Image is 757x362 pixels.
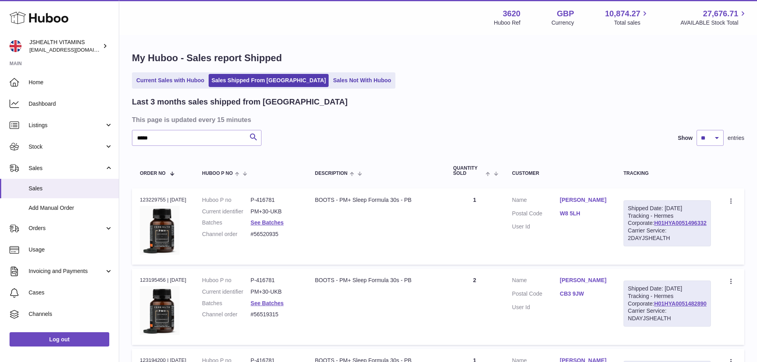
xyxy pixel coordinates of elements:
dt: Channel order [202,230,251,238]
span: Orders [29,225,105,232]
a: Current Sales with Huboo [134,74,207,87]
div: Carrier Service: 2DAYJSHEALTH [628,227,707,242]
a: [PERSON_NAME] [560,196,608,204]
a: See Batches [251,300,284,306]
a: 10,874.27 Total sales [605,8,649,27]
span: Stock [29,143,105,151]
span: [EMAIL_ADDRESS][DOMAIN_NAME] [29,46,117,53]
h1: My Huboo - Sales report Shipped [132,52,744,64]
dd: PM+30-UKB [251,288,299,296]
dt: Postal Code [512,210,560,219]
dt: Batches [202,219,251,226]
a: Log out [10,332,109,347]
a: H01HYA0051496332 [654,220,707,226]
span: Quantity Sold [453,166,484,176]
dt: User Id [512,223,560,230]
dt: Current identifier [202,288,251,296]
div: Currency [552,19,574,27]
div: Tracking [623,171,711,176]
span: Invoicing and Payments [29,267,105,275]
dd: P-416781 [251,196,299,204]
div: Tracking - Hermes Corporate: [623,281,711,327]
div: Carrier Service: NDAYJSHEALTH [628,307,707,322]
span: Cases [29,289,113,296]
dt: Huboo P no [202,196,251,204]
a: H01HYA0051482890 [654,300,707,307]
span: Huboo P no [202,171,233,176]
span: 10,874.27 [605,8,640,19]
a: Sales Shipped From [GEOGRAPHIC_DATA] [209,74,329,87]
img: 36201675074285.png [140,206,180,255]
span: entries [728,134,744,142]
strong: 3620 [503,8,521,19]
span: Channels [29,310,113,318]
img: 36201675074285.png [140,286,180,335]
dt: Postal Code [512,290,560,300]
div: Customer [512,171,608,176]
td: 1 [445,188,504,265]
dt: Huboo P no [202,277,251,284]
span: Usage [29,246,113,254]
dd: PM+30-UKB [251,208,299,215]
dt: Current identifier [202,208,251,215]
div: 123195456 | [DATE] [140,277,186,284]
span: Dashboard [29,100,113,108]
h2: Last 3 months sales shipped from [GEOGRAPHIC_DATA] [132,97,348,107]
span: 27,676.71 [703,8,738,19]
span: Home [29,79,113,86]
a: See Batches [251,219,284,226]
span: Sales [29,185,113,192]
div: Tracking - Hermes Corporate: [623,200,711,246]
a: CB3 9JW [560,290,608,298]
span: Total sales [614,19,649,27]
dt: User Id [512,304,560,311]
div: Shipped Date: [DATE] [628,205,707,212]
div: JSHEALTH VITAMINS [29,39,101,54]
span: AVAILABLE Stock Total [680,19,747,27]
dt: Batches [202,300,251,307]
span: Add Manual Order [29,204,113,212]
dd: #56520935 [251,230,299,238]
h3: This page is updated every 15 minutes [132,115,742,124]
a: [PERSON_NAME] [560,277,608,284]
dt: Name [512,277,560,286]
div: Shipped Date: [DATE] [628,285,707,292]
strong: GBP [557,8,574,19]
dt: Name [512,196,560,206]
a: W8 5LH [560,210,608,217]
a: Sales Not With Huboo [330,74,394,87]
td: 2 [445,269,504,345]
div: BOOTS - PM+ Sleep Formula 30s - PB [315,277,437,284]
dt: Channel order [202,311,251,318]
span: Listings [29,122,105,129]
span: Description [315,171,347,176]
dd: P-416781 [251,277,299,284]
a: 27,676.71 AVAILABLE Stock Total [680,8,747,27]
span: Order No [140,171,166,176]
div: Huboo Ref [494,19,521,27]
div: 123229755 | [DATE] [140,196,186,203]
dd: #56519315 [251,311,299,318]
div: BOOTS - PM+ Sleep Formula 30s - PB [315,196,437,204]
img: internalAdmin-3620@internal.huboo.com [10,40,21,52]
label: Show [678,134,693,142]
span: Sales [29,165,105,172]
